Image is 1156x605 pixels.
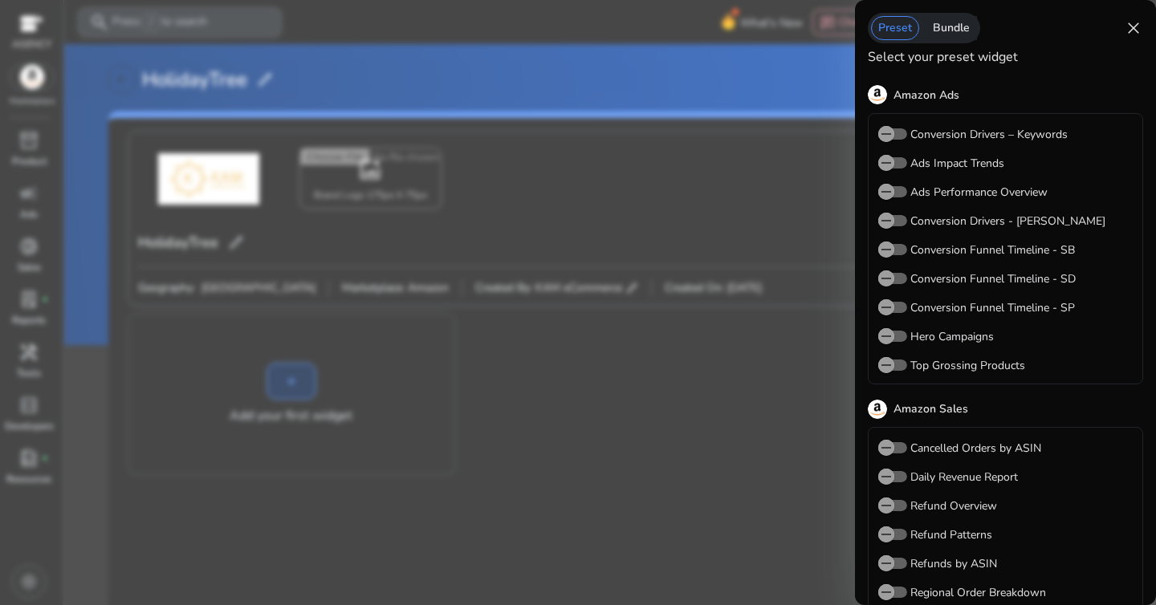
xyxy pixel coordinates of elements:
img: amazon.svg [868,85,887,104]
label: Conversion Drivers – Keywords [907,126,1068,143]
label: Cancelled Orders by ASIN [907,440,1041,457]
h4: Select your preset widget [868,50,1018,65]
img: amazon.svg [868,400,887,419]
label: Hero Campaigns [907,328,994,345]
div: Bundle [926,16,977,40]
label: Refunds by ASIN [907,555,997,572]
label: Ads Performance Overview [907,184,1048,201]
label: Conversion Drivers - [PERSON_NAME] [907,213,1105,229]
label: Refund Overview [907,497,997,514]
h5: Amazon Ads [893,89,959,103]
label: Refund Patterns [907,526,992,543]
label: Regional Order Breakdown [907,584,1046,601]
label: Conversion Funnel Timeline - SD [907,270,1076,287]
span: close [1124,18,1143,38]
label: Ads Impact Trends [907,155,1004,172]
label: Conversion Funnel Timeline - SP [907,299,1075,316]
label: Conversion Funnel Timeline - SB [907,242,1075,258]
label: Daily Revenue Report [907,469,1018,485]
h5: Amazon Sales [893,403,968,416]
label: Top Grossing Products [907,357,1025,374]
div: Preset [871,16,919,40]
